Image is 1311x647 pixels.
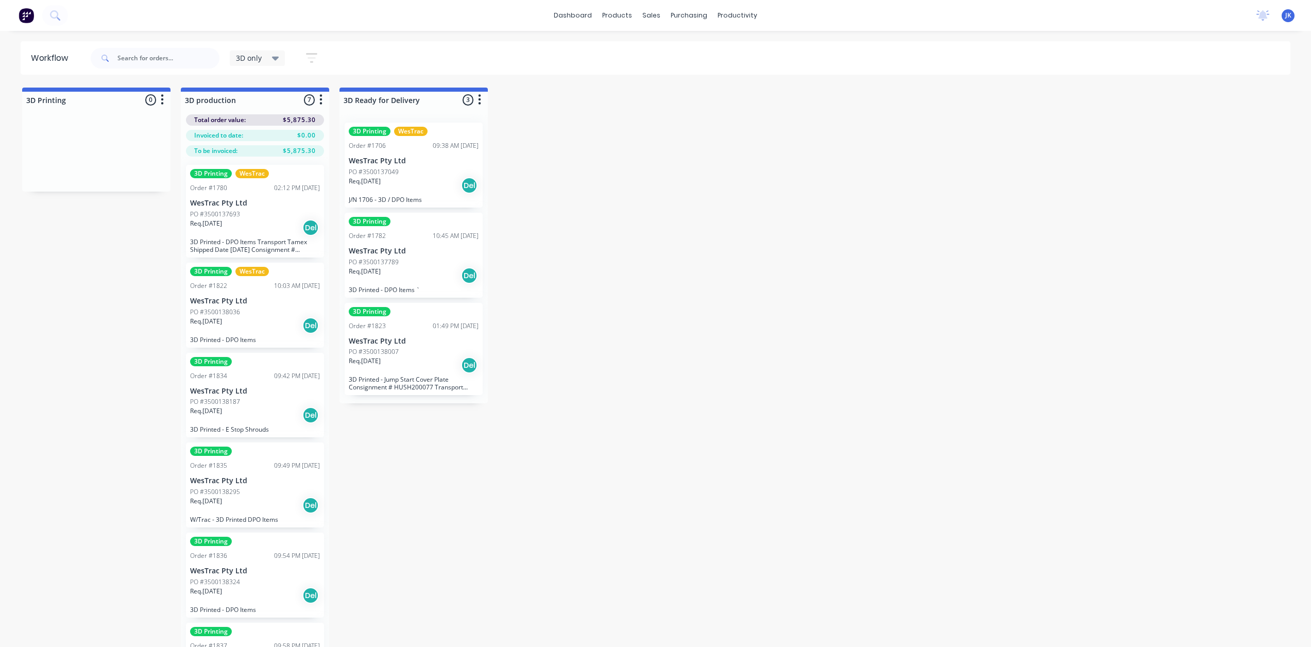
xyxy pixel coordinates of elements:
p: PO #3500137693 [190,210,240,219]
div: productivity [712,8,762,23]
div: Del [302,407,319,423]
div: Workflow [31,52,73,64]
div: Del [461,267,478,284]
p: PO #3500137789 [349,258,399,267]
div: 3D PrintingWesTracOrder #182210:03 AM [DATE]WesTrac Pty LtdPO #3500138036Req.[DATE]Del3D Printed ... [186,263,324,348]
p: PO #3500137049 [349,167,399,177]
a: dashboard [549,8,597,23]
div: 09:42 PM [DATE] [274,371,320,381]
div: Del [461,357,478,373]
p: Req. [DATE] [349,267,381,276]
div: 3D Printing [190,267,232,276]
p: 3D Printed - DPO Items [190,606,320,614]
div: products [597,8,637,23]
span: JK [1285,11,1291,20]
div: Del [302,317,319,334]
div: 3D Printing [349,307,390,316]
div: WesTrac [394,127,428,136]
div: Order #1822 [190,281,227,291]
div: 3D Printing [190,357,232,366]
div: Order #1834 [190,371,227,381]
p: Req. [DATE] [190,219,222,228]
div: 10:45 AM [DATE] [433,231,479,241]
p: WesTrac Pty Ltd [349,247,479,256]
p: 3D Printed - DPO Items ` [349,286,479,294]
img: Factory [19,8,34,23]
div: 3D PrintingWesTracOrder #178002:12 PM [DATE]WesTrac Pty LtdPO #3500137693Req.[DATE]Del3D Printed ... [186,165,324,258]
div: 3D PrintingOrder #183609:54 PM [DATE]WesTrac Pty LtdPO #3500138324Req.[DATE]Del3D Printed - DPO I... [186,533,324,618]
p: Req. [DATE] [190,317,222,326]
div: Order #1823 [349,321,386,331]
span: Invoiced to date: [194,131,243,140]
div: Del [302,497,319,514]
div: 09:38 AM [DATE] [433,141,479,150]
p: Req. [DATE] [349,356,381,366]
div: 01:49 PM [DATE] [433,321,479,331]
div: Del [461,177,478,194]
p: WesTrac Pty Ltd [190,297,320,305]
input: Search for orders... [117,48,219,69]
p: PO #3500138007 [349,347,399,356]
p: PO #3500138324 [190,577,240,587]
div: 3D Printing [190,169,232,178]
div: 3D Printing [190,447,232,456]
div: sales [637,8,666,23]
div: 09:54 PM [DATE] [274,551,320,560]
p: Req. [DATE] [190,587,222,596]
div: 09:49 PM [DATE] [274,461,320,470]
div: 3D Printing [349,127,390,136]
div: Order #1836 [190,551,227,560]
div: WesTrac [235,267,269,276]
div: 3D PrintingOrder #183509:49 PM [DATE]WesTrac Pty LtdPO #3500138295Req.[DATE]DelW/Trac - 3D Printe... [186,442,324,527]
span: $0.00 [297,131,316,140]
div: 10:03 AM [DATE] [274,281,320,291]
span: $5,875.30 [283,146,316,156]
div: Order #1835 [190,461,227,470]
p: PO #3500138036 [190,308,240,317]
div: 3D Printing [190,537,232,546]
span: 3D only [236,53,262,63]
div: purchasing [666,8,712,23]
span: $5,875.30 [283,115,316,125]
p: PO #3500138295 [190,487,240,497]
div: 3D PrintingWesTracOrder #170609:38 AM [DATE]WesTrac Pty LtdPO #3500137049Req.[DATE]DelJ/N 1706 - ... [345,123,483,208]
div: Del [302,587,319,604]
div: Order #1780 [190,183,227,193]
div: 02:12 PM [DATE] [274,183,320,193]
span: Total order value: [194,115,246,125]
div: Order #1782 [349,231,386,241]
p: Req. [DATE] [190,406,222,416]
p: WesTrac Pty Ltd [190,387,320,396]
div: 3D PrintingOrder #178210:45 AM [DATE]WesTrac Pty LtdPO #3500137789Req.[DATE]Del3D Printed - DPO I... [345,213,483,298]
p: J/N 1706 - 3D / DPO Items [349,196,479,203]
p: Req. [DATE] [190,497,222,506]
div: WesTrac [235,169,269,178]
span: To be invoiced: [194,146,237,156]
p: 3D Printed - Jump Start Cover Plate Consignment # HUSH200077 Transport Tamex Shipped Date [DATE] [349,376,479,391]
p: Req. [DATE] [349,177,381,186]
div: 3D Printing [190,627,232,636]
p: 3D Printed - E Stop Shrouds [190,425,320,433]
div: Del [302,219,319,236]
p: WesTrac Pty Ltd [190,199,320,208]
p: WesTrac Pty Ltd [190,476,320,485]
p: WesTrac Pty Ltd [349,337,479,346]
div: 3D PrintingOrder #183409:42 PM [DATE]WesTrac Pty LtdPO #3500138187Req.[DATE]Del3D Printed - E Sto... [186,353,324,438]
p: 3D Printed - DPO Items [190,336,320,344]
p: PO #3500138187 [190,397,240,406]
p: WesTrac Pty Ltd [190,567,320,575]
p: 3D Printed - DPO Items Transport Tamex Shipped Date [DATE] Consignment # HUSH200078 [190,238,320,253]
p: WesTrac Pty Ltd [349,157,479,165]
p: W/Trac - 3D Printed DPO Items [190,516,320,523]
div: Order #1706 [349,141,386,150]
div: 3D PrintingOrder #182301:49 PM [DATE]WesTrac Pty LtdPO #3500138007Req.[DATE]Del3D Printed - Jump ... [345,303,483,396]
div: 3D Printing [349,217,390,226]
